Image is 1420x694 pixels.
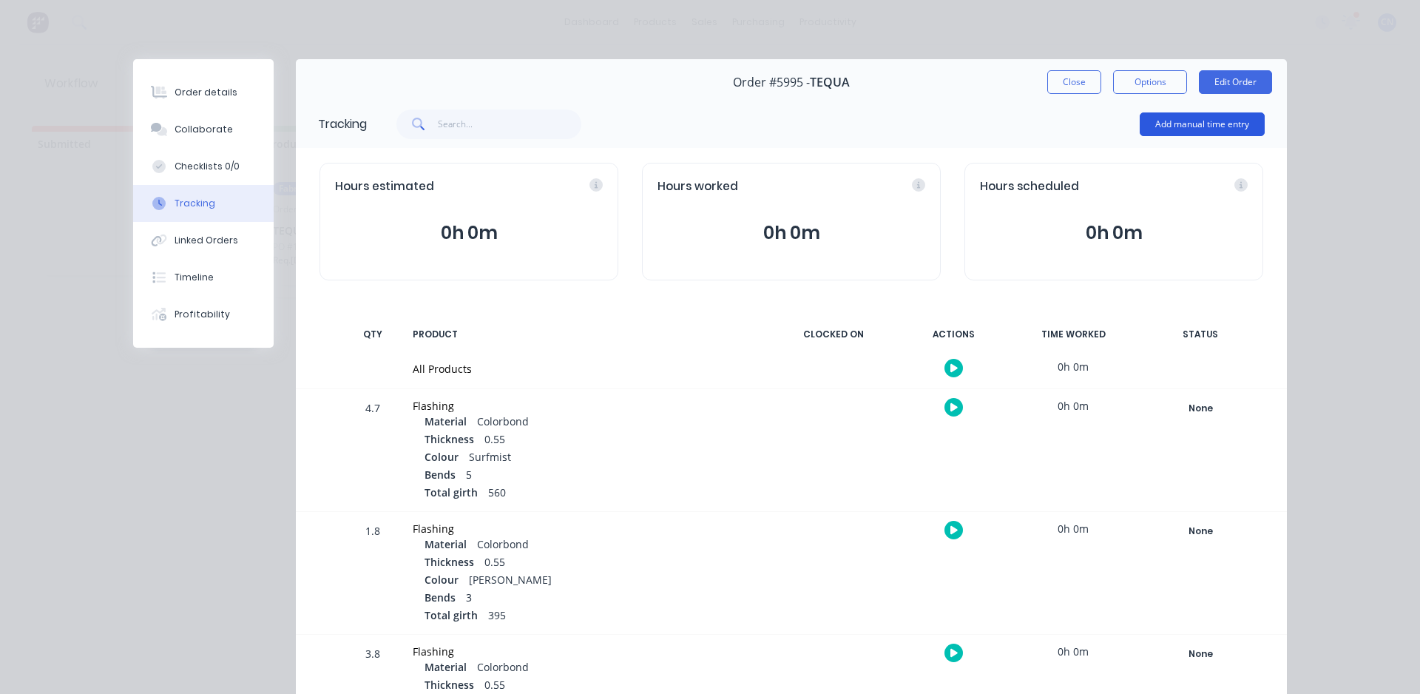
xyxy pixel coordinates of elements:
div: 560 [425,485,760,502]
div: 3 [425,590,760,607]
span: Material [425,659,467,675]
div: Flashing [413,521,760,536]
div: Linked Orders [175,234,238,247]
div: Tracking [318,115,367,133]
div: 0.55 [425,554,760,572]
div: PRODUCT [404,319,769,350]
div: TIME WORKED [1018,319,1129,350]
button: Timeline [133,259,274,296]
div: None [1147,644,1254,664]
span: TEQUA [810,75,850,90]
span: Thickness [425,431,474,447]
span: Thickness [425,554,474,570]
div: QTY [351,319,395,350]
div: 4.7 [351,391,395,511]
div: Order details [175,86,237,99]
button: Options [1113,70,1187,94]
button: Collaborate [133,111,274,148]
div: ACTIONS [898,319,1009,350]
div: Flashing [413,398,760,414]
span: Material [425,536,467,552]
div: Tracking [175,197,215,210]
button: 0h 0m [335,219,603,247]
div: None [1147,522,1254,541]
span: Order #5995 - [733,75,810,90]
span: Bends [425,590,456,605]
button: Order details [133,74,274,111]
button: Close [1047,70,1101,94]
button: Linked Orders [133,222,274,259]
button: Checklists 0/0 [133,148,274,185]
div: 0h 0m [1018,635,1129,668]
div: Colorbond [425,536,760,554]
span: Material [425,414,467,429]
div: 0h 0m [1018,389,1129,422]
button: None [1146,521,1254,542]
div: 0h 0m [1018,512,1129,545]
div: Colorbond [425,414,760,431]
input: Search... [438,110,582,139]
span: Colour [425,449,459,465]
button: Tracking [133,185,274,222]
button: Profitability [133,296,274,333]
div: Profitability [175,308,230,321]
div: Colorbond [425,659,760,677]
span: Bends [425,467,456,482]
div: Timeline [175,271,214,284]
button: 0h 0m [657,219,925,247]
div: None [1147,399,1254,418]
div: 0h 0m [1018,350,1129,383]
div: Surfmist [425,449,760,467]
div: 5 [425,467,760,485]
span: Colour [425,572,459,587]
span: Total girth [425,485,478,500]
div: 395 [425,607,760,625]
button: 0h 0m [980,219,1248,247]
button: Edit Order [1199,70,1272,94]
div: All Products [413,361,760,377]
div: 1.8 [351,514,395,634]
span: Hours scheduled [980,178,1079,195]
span: Total girth [425,607,478,623]
span: Hours estimated [335,178,434,195]
div: Flashing [413,644,760,659]
span: Hours worked [657,178,738,195]
span: Thickness [425,677,474,693]
div: [PERSON_NAME] [425,572,760,590]
div: Collaborate [175,123,233,136]
div: STATUS [1137,319,1263,350]
button: None [1146,398,1254,419]
div: Checklists 0/0 [175,160,240,173]
div: CLOCKED ON [778,319,889,350]
button: None [1146,644,1254,664]
div: 0.55 [425,431,760,449]
button: Add manual time entry [1140,112,1265,136]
